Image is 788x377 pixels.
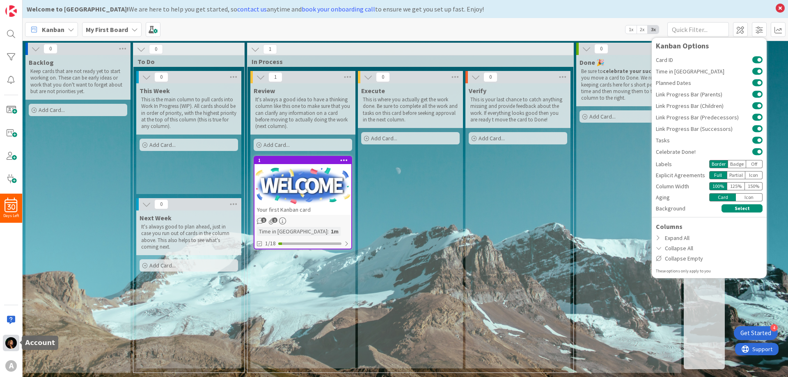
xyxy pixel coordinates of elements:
[302,5,375,13] a: book your onboarding call
[149,141,176,149] span: Add Card...
[263,44,277,54] span: 1
[328,227,329,236] span: :
[656,137,752,143] span: Tasks
[254,157,351,215] div: 1Your first Kanban card
[252,57,563,66] span: In Process
[656,126,752,132] span: Link Progress Bar (Successors)
[745,182,763,190] div: 150 %
[709,182,727,190] div: 100 %
[44,44,57,54] span: 0
[652,222,767,231] div: Columns
[594,44,608,54] span: 0
[149,262,176,269] span: Add Card...
[709,193,736,201] div: Card
[637,25,648,34] span: 2x
[257,227,328,236] div: Time in [GEOGRAPHIC_DATA]
[652,233,767,243] div: Expand All
[5,360,17,372] div: A
[254,204,351,215] div: Your first Kanban card
[137,57,234,66] span: To Do
[479,135,505,142] span: Add Card...
[29,58,54,66] span: Backlog
[746,160,763,168] div: Off
[736,193,763,201] div: Icon
[86,25,128,34] b: My First Board
[770,324,778,331] div: 4
[27,4,772,14] div: We are here to help you get started, so anytime and to ensure we get you set up fast. Enjoy!
[261,217,266,223] span: 1
[740,329,771,337] div: Get Started
[268,72,282,82] span: 1
[254,157,351,164] div: 1
[648,25,659,34] span: 3x
[656,114,752,120] span: Link Progress Bar (Predecessors)
[371,135,397,142] span: Add Card...
[258,158,351,163] div: 1
[656,268,763,274] div: These options only apply to you
[656,182,709,191] div: Column Width
[734,326,778,340] div: Open Get Started checklist, remaining modules: 4
[656,42,763,50] div: Kanban Options
[656,171,709,180] div: Explicit Agreements
[581,68,676,101] p: Be sure to when you move a card to Done. We recommend keeping cards here for s short period of ti...
[27,5,129,13] b: Welcome to [GEOGRAPHIC_DATA]!
[39,106,65,114] span: Add Card...
[140,87,170,95] span: This Week
[25,339,55,347] h5: Account
[42,25,64,34] span: Kanban
[625,25,637,34] span: 1x
[656,193,709,202] div: Aging
[727,171,745,179] div: Partial
[154,199,168,209] span: 0
[254,87,275,95] span: Review
[361,87,385,95] span: Execute
[154,72,168,82] span: 0
[254,156,352,249] a: 1Your first Kanban cardTime in [GEOGRAPHIC_DATA]:1m1/18
[709,171,727,179] div: Full
[376,72,390,82] span: 0
[580,58,605,66] span: Done 🎉
[265,239,276,248] span: 1/18
[329,227,341,236] div: 1m
[656,204,685,213] span: Background
[5,337,17,349] img: ИБ
[656,91,752,97] span: Link Progress Bar (Parents)
[603,68,663,75] strong: celebrate your success
[149,44,163,54] span: 0
[652,254,767,264] div: Collapse Empty
[272,217,277,223] span: 1
[656,80,752,86] span: Planned Dates
[722,204,763,212] button: Select
[5,5,17,17] img: Visit kanbanzone.com
[656,149,752,155] span: Celebrate Done!
[656,69,752,74] span: Time in [GEOGRAPHIC_DATA]
[656,57,752,63] span: Card ID
[709,160,728,168] div: Border
[483,72,497,82] span: 0
[17,1,37,11] span: Support
[263,141,290,149] span: Add Card...
[141,224,236,250] p: It's always good to plan ahead, just in case you run out of cards in the column above. This also ...
[469,87,486,95] span: Verify
[237,5,267,13] a: contact us
[745,171,763,179] div: Icon
[255,96,350,130] p: It's always a good idea to have a thinking column like this one to make sure that you can clarify...
[30,68,126,95] p: Keep cards that are not ready yet to start working on. These can be early ideas or work that you ...
[470,96,566,123] p: This is your last chance to catch anything missing and provide feedback about the work. If everyt...
[363,96,458,123] p: This is where you actually get the work done. Be sure to complete all the work and tasks on this ...
[667,22,729,37] input: Quick Filter...
[7,204,15,210] span: 30
[140,214,172,222] span: Next Week
[656,160,709,169] div: Labels
[141,96,236,130] p: This is the main column to pull cards into Work In Progress (WIP). All cards should be in order o...
[656,103,752,109] span: Link Progress Bar (Children)
[727,182,745,190] div: 125 %
[652,243,767,254] div: Collapse All
[728,160,746,168] div: Badge
[589,113,616,120] span: Add Card...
